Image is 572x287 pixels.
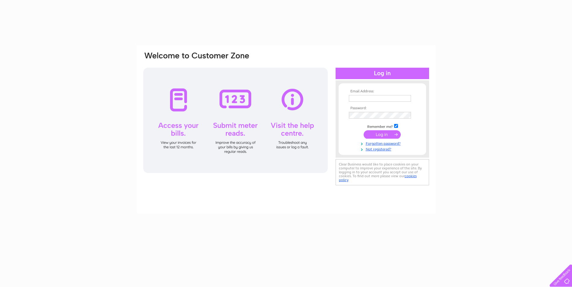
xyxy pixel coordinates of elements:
[347,106,417,110] th: Password:
[364,130,401,139] input: Submit
[347,123,417,129] td: Remember me?
[339,174,417,182] a: cookies policy
[349,140,417,146] a: Forgotten password?
[347,89,417,94] th: Email Address:
[349,146,417,152] a: Not registered?
[336,159,429,185] div: Clear Business would like to place cookies on your computer to improve your experience of the sit...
